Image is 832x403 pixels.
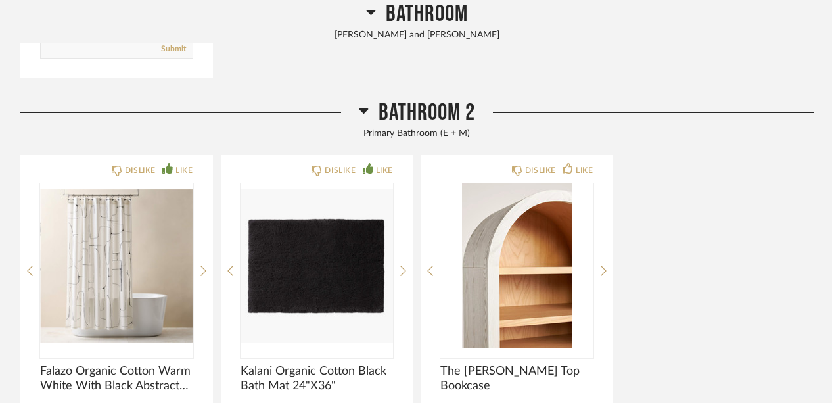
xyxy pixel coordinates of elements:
[376,164,393,177] div: LIKE
[440,183,593,348] div: 3
[576,164,593,177] div: LIKE
[20,28,814,43] div: [PERSON_NAME] and [PERSON_NAME]
[175,164,193,177] div: LIKE
[40,183,193,348] img: undefined
[379,99,475,127] span: Bathroom 2
[40,183,193,348] div: 0
[241,183,394,348] div: 0
[161,43,186,55] a: Submit
[20,127,814,141] div: Primary Bathroom (E + M)
[325,164,356,177] div: DISLIKE
[525,164,556,177] div: DISLIKE
[241,364,394,393] span: Kalani Organic Cotton Black Bath Mat 24"X36"
[440,183,593,348] img: undefined
[125,164,156,177] div: DISLIKE
[241,183,394,348] img: undefined
[40,364,193,393] span: Falazo Organic Cotton Warm White With Black Abstract Shower Curtain 72"
[440,364,593,393] span: The [PERSON_NAME] Top Bookcase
